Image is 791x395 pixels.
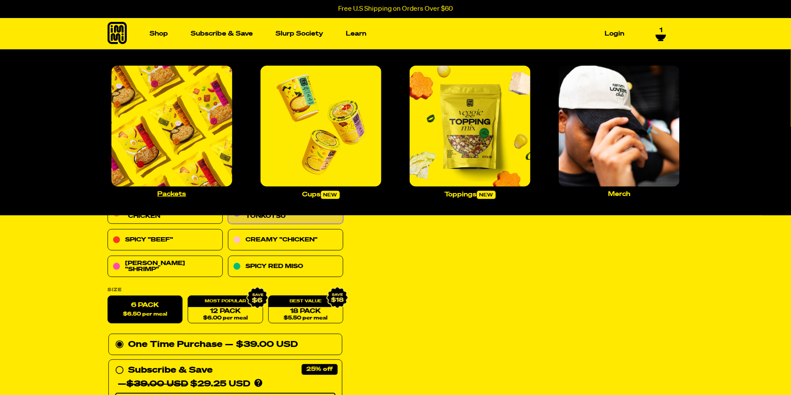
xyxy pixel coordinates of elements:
[284,316,327,321] span: $5.50 per meal
[228,229,343,251] a: Creamy "Chicken"
[477,191,496,199] span: new
[108,288,343,292] label: Size
[321,191,340,199] span: new
[656,27,666,41] a: 1
[108,229,223,251] a: Spicy "Beef"
[203,316,248,321] span: $6.00 per meal
[126,380,188,389] del: $39.00 USD
[188,296,263,324] a: 12 Pack$6.00 per meal
[406,62,534,202] a: Toppingsnew
[108,62,236,201] a: Packets
[659,27,662,34] span: 1
[228,256,343,277] a: Spicy Red Miso
[601,27,628,40] a: Login
[342,27,370,40] a: Learn
[146,27,171,40] a: Shop
[272,27,327,40] a: Slurp Society
[158,191,186,197] p: Packets
[108,256,223,277] a: [PERSON_NAME] "Shrimp"
[108,296,183,324] label: 6 pack
[338,5,453,13] p: Free U.S Shipping on Orders Over $60
[555,62,683,201] a: Merch
[410,66,530,187] img: Toppings_large.jpg
[559,66,680,187] img: Merch_large.jpg
[608,191,630,197] p: Merch
[303,191,340,199] p: Cups
[115,338,336,352] div: One Time Purchase
[187,27,256,40] a: Subscribe & Save
[111,66,232,187] img: Packets_large.jpg
[146,18,628,49] nav: Main navigation
[268,296,343,324] a: 18 Pack$5.50 per meal
[118,377,250,391] div: — $29.25 USD
[257,62,385,202] a: Cupsnew
[225,338,298,352] div: — $39.00 USD
[123,312,167,317] span: $6.50 per meal
[261,66,381,187] img: Cups_large.jpg
[445,191,496,199] p: Toppings
[128,364,213,377] div: Subscribe & Save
